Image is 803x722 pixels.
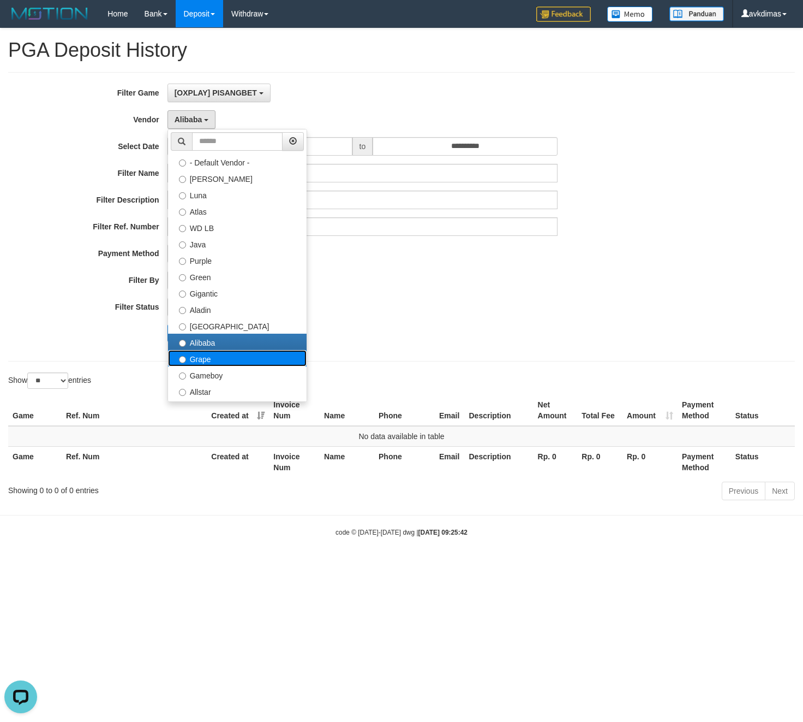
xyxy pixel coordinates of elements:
label: Allstar [168,383,307,399]
input: Green [179,274,186,281]
th: Status [731,446,795,477]
label: Luna [168,186,307,203]
a: Next [765,482,795,500]
input: Java [179,241,186,248]
th: Amount: activate to sort column ascending [622,395,678,426]
input: [PERSON_NAME] [179,176,186,183]
th: Game [8,446,62,477]
th: Phone [374,395,435,426]
input: Gameboy [179,372,186,380]
span: Alibaba [175,115,202,124]
th: Email [435,395,464,426]
th: Created at [207,446,269,477]
label: Gameboy [168,366,307,383]
input: Gigantic [179,291,186,298]
label: Gigantic [168,285,307,301]
th: Ref. Num [62,446,207,477]
th: Description [464,395,533,426]
input: Aladin [179,307,186,314]
select: Showentries [27,372,68,389]
label: - Default Vendor - [168,153,307,170]
th: Game [8,395,62,426]
button: Alibaba [167,110,215,129]
input: Allstar [179,389,186,396]
span: to [352,137,373,156]
th: Name [320,446,374,477]
label: [PERSON_NAME] [168,170,307,186]
th: Payment Method [678,446,731,477]
input: Grape [179,356,186,363]
input: Alibaba [179,340,186,347]
label: [GEOGRAPHIC_DATA] [168,317,307,334]
th: Status [731,395,795,426]
td: No data available in table [8,426,795,447]
img: Feedback.jpg [536,7,591,22]
label: Show entries [8,372,91,389]
button: Open LiveChat chat widget [4,4,37,37]
th: Created at: activate to sort column ascending [207,395,269,426]
input: WD LB [179,225,186,232]
input: - Default Vendor - [179,159,186,167]
th: Invoice Num [269,395,320,426]
button: [OXPLAY] PISANGBET [167,84,271,102]
img: Button%20Memo.svg [607,7,653,22]
input: Atlas [179,209,186,216]
th: Email [435,446,464,477]
strong: [DATE] 09:25:42 [418,529,468,536]
input: Purple [179,258,186,265]
img: panduan.png [669,7,724,21]
input: [GEOGRAPHIC_DATA] [179,323,186,330]
label: WD LB [168,219,307,235]
th: Description [464,446,533,477]
th: Total Fee [577,395,622,426]
input: Luna [179,192,186,199]
th: Ref. Num [62,395,207,426]
label: Green [168,268,307,285]
label: Xtr [168,399,307,416]
label: Grape [168,350,307,366]
div: Showing 0 to 0 of 0 entries [8,481,326,496]
th: Net Amount [534,395,578,426]
label: Java [168,235,307,252]
span: [OXPLAY] PISANGBET [175,88,257,97]
label: Atlas [168,203,307,219]
th: Payment Method [678,395,731,426]
th: Invoice Num [269,446,320,477]
th: Rp. 0 [534,446,578,477]
img: MOTION_logo.png [8,5,91,22]
label: Aladin [168,301,307,317]
label: Purple [168,252,307,268]
h1: PGA Deposit History [8,39,795,61]
th: Phone [374,446,435,477]
small: code © [DATE]-[DATE] dwg | [335,529,468,536]
label: Alibaba [168,334,307,350]
a: Previous [722,482,765,500]
th: Rp. 0 [622,446,678,477]
th: Name [320,395,374,426]
th: Rp. 0 [577,446,622,477]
